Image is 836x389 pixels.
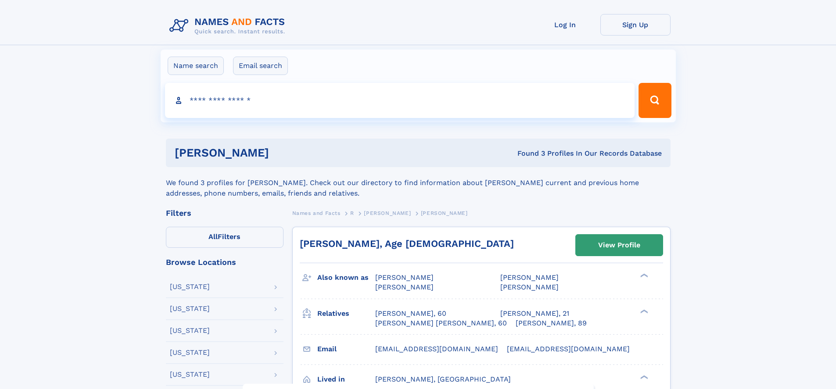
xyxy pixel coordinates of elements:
input: search input [165,83,635,118]
h3: Email [317,342,375,357]
div: [US_STATE] [170,327,210,334]
a: [PERSON_NAME], 21 [500,309,569,318]
a: R [350,207,354,218]
span: [EMAIL_ADDRESS][DOMAIN_NAME] [375,345,498,353]
div: ❯ [638,273,649,278]
img: Logo Names and Facts [166,14,292,38]
a: Names and Facts [292,207,341,218]
span: All [208,232,218,241]
label: Name search [168,57,224,75]
div: Browse Locations [166,258,283,266]
button: Search Button [639,83,671,118]
span: [PERSON_NAME] [375,283,434,291]
div: View Profile [598,235,640,255]
span: [PERSON_NAME] [500,273,559,282]
span: R [350,210,354,216]
a: [PERSON_NAME], 60 [375,309,446,318]
a: [PERSON_NAME] [PERSON_NAME], 60 [375,318,507,328]
span: [PERSON_NAME], [GEOGRAPHIC_DATA] [375,375,511,383]
div: Found 3 Profiles In Our Records Database [393,149,662,158]
div: ❯ [638,308,649,314]
div: Filters [166,209,283,217]
div: [US_STATE] [170,349,210,356]
span: [PERSON_NAME] [364,210,411,216]
span: [PERSON_NAME] [500,283,559,291]
div: We found 3 profiles for [PERSON_NAME]. Check out our directory to find information about [PERSON_... [166,167,671,199]
h3: Lived in [317,372,375,387]
h1: [PERSON_NAME] [175,147,393,158]
div: [US_STATE] [170,371,210,378]
a: [PERSON_NAME], 89 [516,318,587,328]
span: [PERSON_NAME] [421,210,468,216]
span: [PERSON_NAME] [375,273,434,282]
div: ❯ [638,374,649,380]
span: [EMAIL_ADDRESS][DOMAIN_NAME] [507,345,630,353]
h3: Relatives [317,306,375,321]
a: Log In [530,14,600,36]
a: Sign Up [600,14,671,36]
a: [PERSON_NAME] [364,207,411,218]
h3: Also known as [317,270,375,285]
div: [US_STATE] [170,283,210,290]
a: View Profile [576,235,663,256]
a: [PERSON_NAME], Age [DEMOGRAPHIC_DATA] [300,238,514,249]
div: [US_STATE] [170,305,210,312]
label: Email search [233,57,288,75]
label: Filters [166,227,283,248]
